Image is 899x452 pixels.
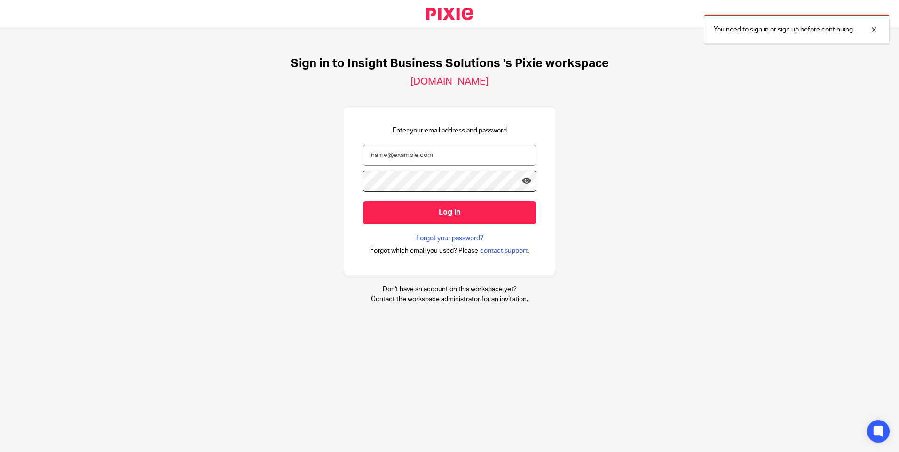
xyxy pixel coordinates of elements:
[416,234,483,243] a: Forgot your password?
[291,56,609,71] h1: Sign in to Insight Business Solutions 's Pixie workspace
[363,145,536,166] input: name@example.com
[480,246,528,256] span: contact support
[363,201,536,224] input: Log in
[393,126,507,135] p: Enter your email address and password
[370,245,529,256] div: .
[371,295,528,304] p: Contact the workspace administrator for an invitation.
[410,76,489,88] h2: [DOMAIN_NAME]
[371,285,528,294] p: Don't have an account on this workspace yet?
[370,246,478,256] span: Forgot which email you used? Please
[714,25,854,34] p: You need to sign in or sign up before continuing.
